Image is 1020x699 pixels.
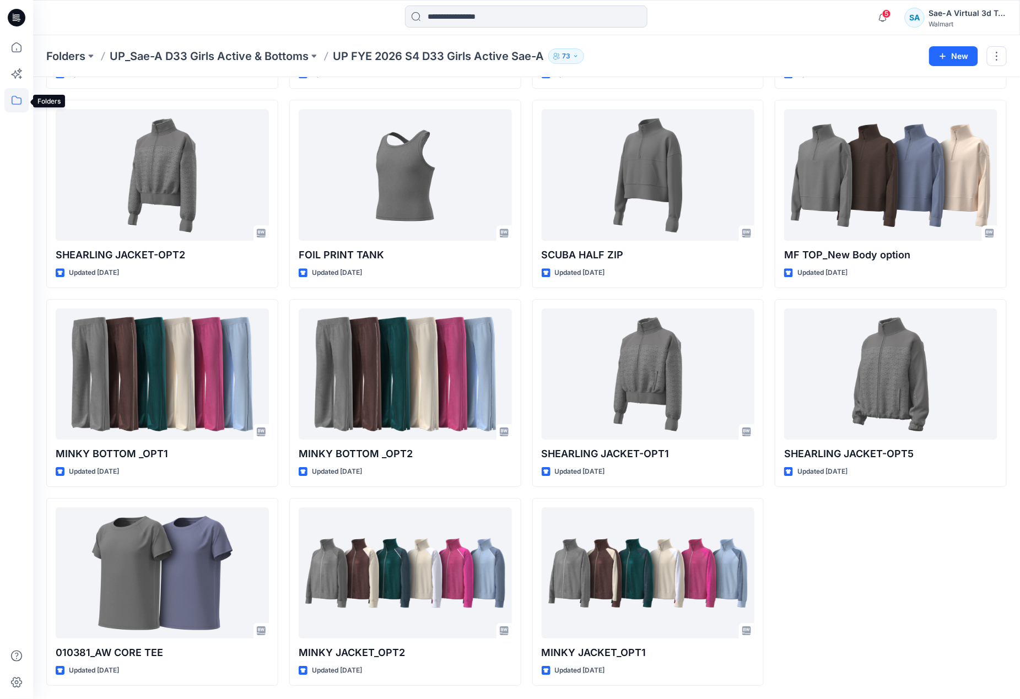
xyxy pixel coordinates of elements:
[299,247,512,263] p: FOIL PRINT TANK
[299,109,512,241] a: FOIL PRINT TANK
[542,446,755,462] p: SHEARLING JACKET-OPT1
[784,446,997,462] p: SHEARLING JACKET-OPT5
[110,48,309,64] a: UP_Sae-A D33 Girls Active & Bottoms
[312,267,362,279] p: Updated [DATE]
[555,466,605,478] p: Updated [DATE]
[542,247,755,263] p: SCUBA HALF ZIP
[797,267,848,279] p: Updated [DATE]
[562,50,570,62] p: 73
[929,20,1006,28] div: Walmart
[69,267,119,279] p: Updated [DATE]
[548,48,584,64] button: 73
[56,247,269,263] p: SHEARLING JACKET-OPT2
[69,466,119,478] p: Updated [DATE]
[784,247,997,263] p: MF TOP_New Body option
[299,308,512,440] a: MINKY BOTTOM _OPT2
[797,466,848,478] p: Updated [DATE]
[299,507,512,639] a: MINKY JACKET_OPT2
[555,267,605,279] p: Updated [DATE]
[56,308,269,440] a: MINKY BOTTOM _OPT1
[784,109,997,241] a: MF TOP_New Body option
[299,645,512,660] p: MINKY JACKET_OPT2
[542,645,755,660] p: MINKY JACKET_OPT1
[69,665,119,676] p: Updated [DATE]
[46,48,85,64] a: Folders
[542,507,755,639] a: MINKY JACKET_OPT1
[56,446,269,462] p: MINKY BOTTOM _OPT1
[542,109,755,241] a: SCUBA HALF ZIP
[56,109,269,241] a: SHEARLING JACKET-OPT2
[929,7,1006,20] div: Sae-A Virtual 3d Team
[56,507,269,639] a: 010381_AW CORE TEE
[929,46,978,66] button: New
[312,665,362,676] p: Updated [DATE]
[784,308,997,440] a: SHEARLING JACKET-OPT5
[312,466,362,478] p: Updated [DATE]
[299,446,512,462] p: MINKY BOTTOM _OPT2
[882,9,891,18] span: 5
[56,645,269,660] p: 010381_AW CORE TEE
[333,48,544,64] p: UP FYE 2026 S4 D33 Girls Active Sae-A
[542,308,755,440] a: SHEARLING JACKET-OPT1
[905,8,925,28] div: SA
[555,665,605,676] p: Updated [DATE]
